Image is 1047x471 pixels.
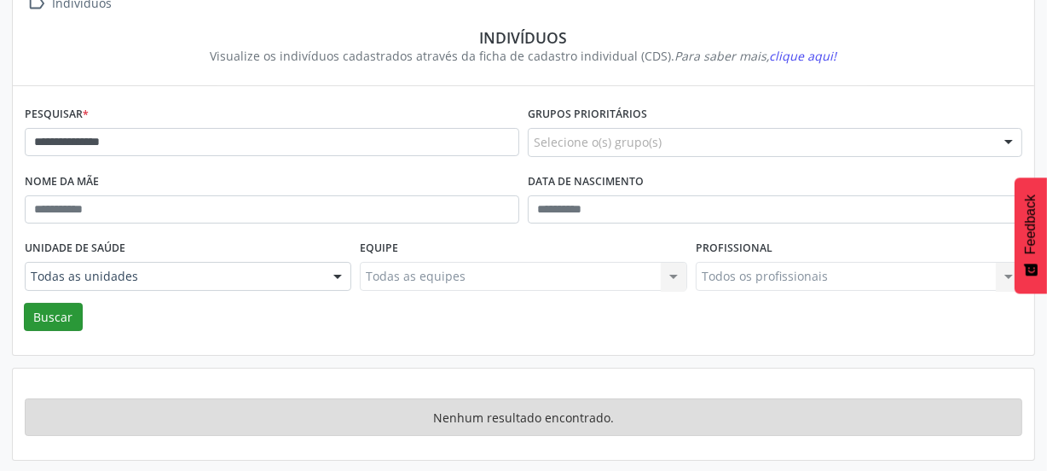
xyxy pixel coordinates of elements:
[360,235,398,262] label: Equipe
[37,47,1010,65] div: Visualize os indivíduos cadastrados através da ficha de cadastro individual (CDS).
[24,303,83,332] button: Buscar
[25,169,99,195] label: Nome da mãe
[1015,177,1047,294] button: Feedback - Mostrar pesquisa
[696,235,772,262] label: Profissional
[31,268,316,285] span: Todas as unidades
[25,102,89,128] label: Pesquisar
[770,48,837,64] span: clique aqui!
[25,398,1022,436] div: Nenhum resultado encontrado.
[25,235,125,262] label: Unidade de saúde
[534,133,662,151] span: Selecione o(s) grupo(s)
[528,169,644,195] label: Data de nascimento
[528,102,647,128] label: Grupos prioritários
[37,28,1010,47] div: Indivíduos
[1023,195,1038,254] span: Feedback
[675,48,837,64] i: Para saber mais,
